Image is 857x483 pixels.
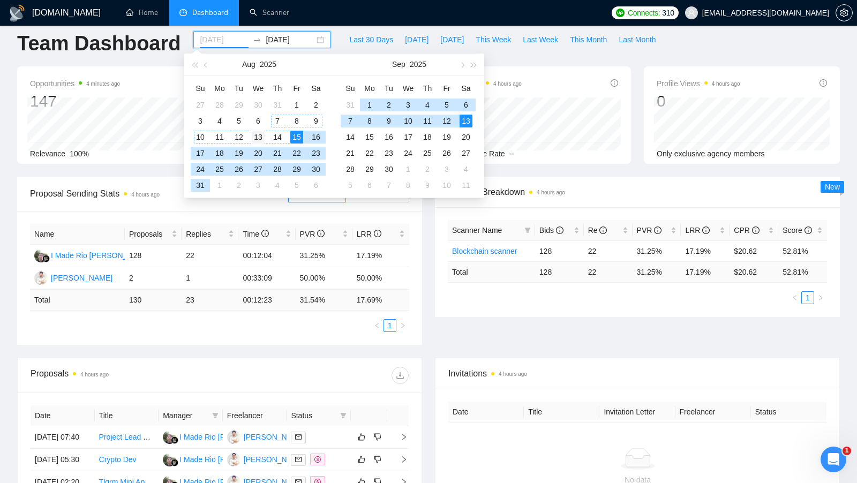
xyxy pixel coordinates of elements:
[611,79,618,87] span: info-circle
[460,179,472,192] div: 11
[30,77,120,90] span: Opportunities
[192,8,228,17] span: Dashboard
[399,97,418,113] td: 2025-09-03
[374,455,381,464] span: dislike
[360,97,379,113] td: 2025-09-01
[456,177,476,193] td: 2025-10-11
[344,115,357,127] div: 7
[802,292,814,304] a: 1
[210,407,221,424] span: filter
[437,129,456,145] td: 2025-09-19
[229,80,249,97] th: Tu
[191,97,210,113] td: 2025-07-27
[437,80,456,97] th: Fr
[374,433,381,441] span: dislike
[382,115,395,127] div: 9
[163,431,176,444] img: IM
[287,113,306,129] td: 2025-08-08
[363,99,376,111] div: 1
[418,113,437,129] td: 2025-09-11
[399,145,418,161] td: 2025-09-24
[213,99,226,111] div: 28
[421,147,434,160] div: 25
[688,9,695,17] span: user
[460,115,472,127] div: 13
[191,80,210,97] th: Su
[163,453,176,466] img: IM
[17,31,181,56] h1: Team Dashboard
[271,163,284,176] div: 28
[249,129,268,145] td: 2025-08-13
[360,113,379,129] td: 2025-09-08
[253,35,261,44] span: to
[440,115,453,127] div: 12
[440,147,453,160] div: 26
[344,163,357,176] div: 28
[440,163,453,176] div: 3
[179,431,280,443] div: I Made Rio [PERSON_NAME]
[182,224,238,245] th: Replies
[271,147,284,160] div: 21
[250,8,289,17] a: searchScanner
[341,161,360,177] td: 2025-09-28
[371,453,384,466] button: dislike
[268,113,287,129] td: 2025-08-07
[421,163,434,176] div: 2
[358,433,365,441] span: like
[360,145,379,161] td: 2025-09-22
[287,97,306,113] td: 2025-08-01
[509,149,514,158] span: --
[244,431,305,443] div: [PERSON_NAME]
[341,129,360,145] td: 2025-09-14
[379,97,399,113] td: 2025-09-02
[213,115,226,127] div: 4
[171,436,178,444] img: gigradar-bm.png
[440,179,453,192] div: 10
[456,80,476,97] th: Sa
[290,147,303,160] div: 22
[252,179,265,192] div: 3
[843,447,851,455] span: 1
[51,250,151,261] div: I Made Rio [PERSON_NAME]
[836,9,853,17] a: setting
[212,412,219,419] span: filter
[448,77,522,90] span: Invitations
[836,4,853,21] button: setting
[399,161,418,177] td: 2025-10-01
[163,432,280,441] a: IMI Made Rio [PERSON_NAME]
[232,131,245,144] div: 12
[374,322,380,329] span: left
[232,99,245,111] div: 29
[405,34,428,46] span: [DATE]
[194,147,207,160] div: 17
[213,179,226,192] div: 1
[657,77,740,90] span: Profile Views
[194,163,207,176] div: 24
[628,7,660,19] span: Connects:
[34,273,112,282] a: HQ[PERSON_NAME]
[271,115,284,127] div: 7
[229,97,249,113] td: 2025-07-29
[344,131,357,144] div: 14
[355,431,368,443] button: like
[213,163,226,176] div: 25
[341,145,360,161] td: 2025-09-21
[295,456,302,463] span: mail
[344,179,357,192] div: 5
[252,99,265,111] div: 30
[662,7,674,19] span: 310
[460,99,472,111] div: 6
[344,99,357,111] div: 31
[99,455,137,464] a: Crypto Dev
[252,115,265,127] div: 6
[613,31,661,48] button: Last Month
[392,54,405,75] button: Sep
[402,163,415,176] div: 1
[421,179,434,192] div: 9
[821,447,846,472] iframe: Intercom live chat
[418,97,437,113] td: 2025-09-04
[400,322,406,329] span: right
[290,115,303,127] div: 8
[310,179,322,192] div: 6
[191,161,210,177] td: 2025-08-24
